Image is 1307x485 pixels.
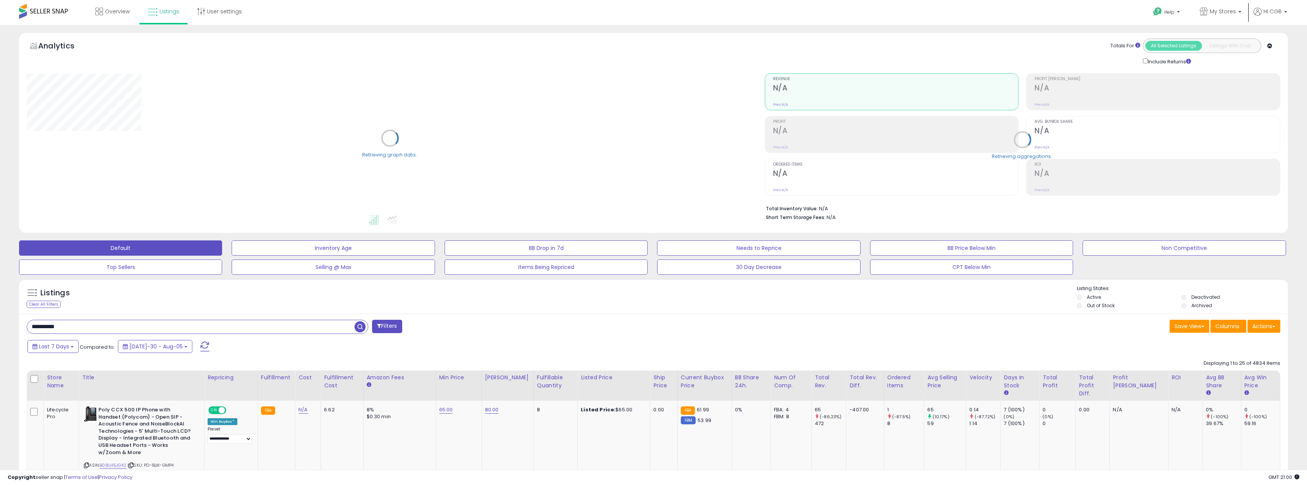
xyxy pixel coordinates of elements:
[367,374,433,382] div: Amazon Fees
[735,374,767,390] div: BB Share 24h.
[1043,420,1075,427] div: 0
[261,374,292,382] div: Fulfillment
[8,474,132,481] div: seller snap | |
[969,374,997,382] div: Velocity
[1244,374,1277,390] div: Avg Win Price
[870,259,1073,275] button: CPT Below Min
[735,406,765,413] div: 0%
[232,259,435,275] button: Selling @ Max
[1268,474,1299,481] span: 2025-08-13 21:00 GMT
[65,474,98,481] a: Terms of Use
[887,406,924,413] div: 1
[1137,57,1200,66] div: Include Returns
[1170,320,1209,333] button: Save View
[892,414,911,420] small: (-87.5%)
[47,406,73,420] div: Lifecycle Pro
[1172,374,1199,382] div: ROI
[1110,42,1140,50] div: Totals For
[927,374,963,390] div: Avg Selling Price
[1206,406,1241,413] div: 0%
[1004,390,1008,396] small: Days In Stock.
[1215,322,1239,330] span: Columns
[849,406,878,413] div: -407.00
[209,407,219,414] span: ON
[1263,8,1282,15] span: Hi CGB
[439,406,453,414] a: 65.00
[815,420,846,427] div: 472
[1244,420,1280,427] div: 59.16
[774,406,806,413] div: FBA: 4
[815,406,846,413] div: 65
[653,374,674,390] div: Ship Price
[1172,406,1197,413] div: N/A
[80,343,115,351] span: Compared to:
[1211,414,1228,420] small: (-100%)
[1249,414,1267,420] small: (-100%)
[324,406,358,413] div: 6.62
[581,374,647,382] div: Listed Price
[1153,7,1162,16] i: Get Help
[1210,8,1236,15] span: My Stores
[849,374,881,390] div: Total Rev. Diff.
[933,414,949,420] small: (10.17%)
[1087,294,1101,300] label: Active
[40,288,70,298] h5: Listings
[8,474,35,481] strong: Copyright
[208,374,255,382] div: Repricing
[324,374,360,390] div: Fulfillment Cost
[160,8,179,15] span: Listings
[208,418,237,425] div: Win BuyBox *
[681,416,696,424] small: FBM
[485,406,499,414] a: 80.00
[927,420,966,427] div: 59
[820,414,841,420] small: (-86.23%)
[653,406,671,413] div: 0.00
[1164,9,1175,15] span: Help
[581,406,644,413] div: $65.00
[681,374,728,390] div: Current Buybox Price
[887,374,921,390] div: Ordered Items
[232,240,435,256] button: Inventory Age
[581,406,616,413] b: Listed Price:
[129,343,183,350] span: [DATE]-30 - Aug-05
[975,414,995,420] small: (-87.72%)
[298,374,317,382] div: Cost
[698,417,711,424] span: 53.99
[1087,302,1115,309] label: Out of Stock
[99,474,132,481] a: Privacy Policy
[1147,1,1188,25] a: Help
[84,406,97,422] img: 41GacYdQhhL._SL40_.jpg
[1204,360,1280,367] div: Displaying 1 to 25 of 4834 items
[927,406,966,413] div: 65
[1004,374,1036,390] div: Days In Stock
[1113,374,1165,390] div: Profit [PERSON_NAME]
[870,240,1073,256] button: BB Price Below Min
[887,420,924,427] div: 8
[1079,406,1104,413] div: 0.00
[372,320,402,333] button: Filters
[367,382,371,388] small: Amazon Fees.
[225,407,237,414] span: OFF
[1113,406,1162,413] div: N/A
[1077,285,1288,292] p: Listing States:
[1079,374,1106,398] div: Total Profit Diff.
[657,259,860,275] button: 30 Day Decrease
[1043,374,1072,390] div: Total Profit
[1206,390,1210,396] small: Avg BB Share.
[1004,420,1039,427] div: 7 (100%)
[1210,320,1246,333] button: Columns
[1004,414,1014,420] small: (0%)
[969,420,1000,427] div: 1.14
[1004,406,1039,413] div: 7 (100%)
[485,374,530,382] div: [PERSON_NAME]
[1244,406,1280,413] div: 0
[681,406,695,415] small: FBA
[537,374,575,390] div: Fulfillable Quantity
[815,374,843,390] div: Total Rev.
[19,240,222,256] button: Default
[1191,302,1212,309] label: Archived
[445,259,648,275] button: Items Being Repriced
[657,240,860,256] button: Needs to Reprice
[1191,294,1220,300] label: Deactivated
[127,462,174,468] span: | SKU: PD-1BJK-GMP4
